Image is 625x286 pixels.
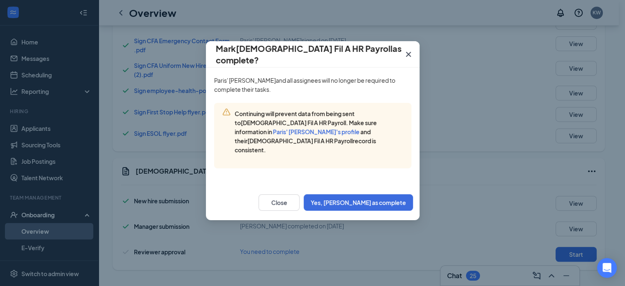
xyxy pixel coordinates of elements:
[216,43,410,66] h4: Mark [DEMOGRAPHIC_DATA] Fil A HR Payroll as complete?
[397,41,420,67] button: Close
[235,110,377,153] span: Continuing will prevent data from being sent to [DEMOGRAPHIC_DATA] Fil A HR Payroll . Make sure i...
[304,194,413,211] button: Yes, [PERSON_NAME] as complete
[273,128,360,135] span: Paris' [PERSON_NAME] 's profile
[214,77,395,93] span: Paris' [PERSON_NAME] and all assignees will no longer be required to complete their tasks.
[273,128,360,136] button: Paris' [PERSON_NAME]'s profile
[258,194,300,211] button: Close
[597,258,617,278] div: Open Intercom Messenger
[404,49,413,59] svg: Cross
[222,108,231,116] svg: Warning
